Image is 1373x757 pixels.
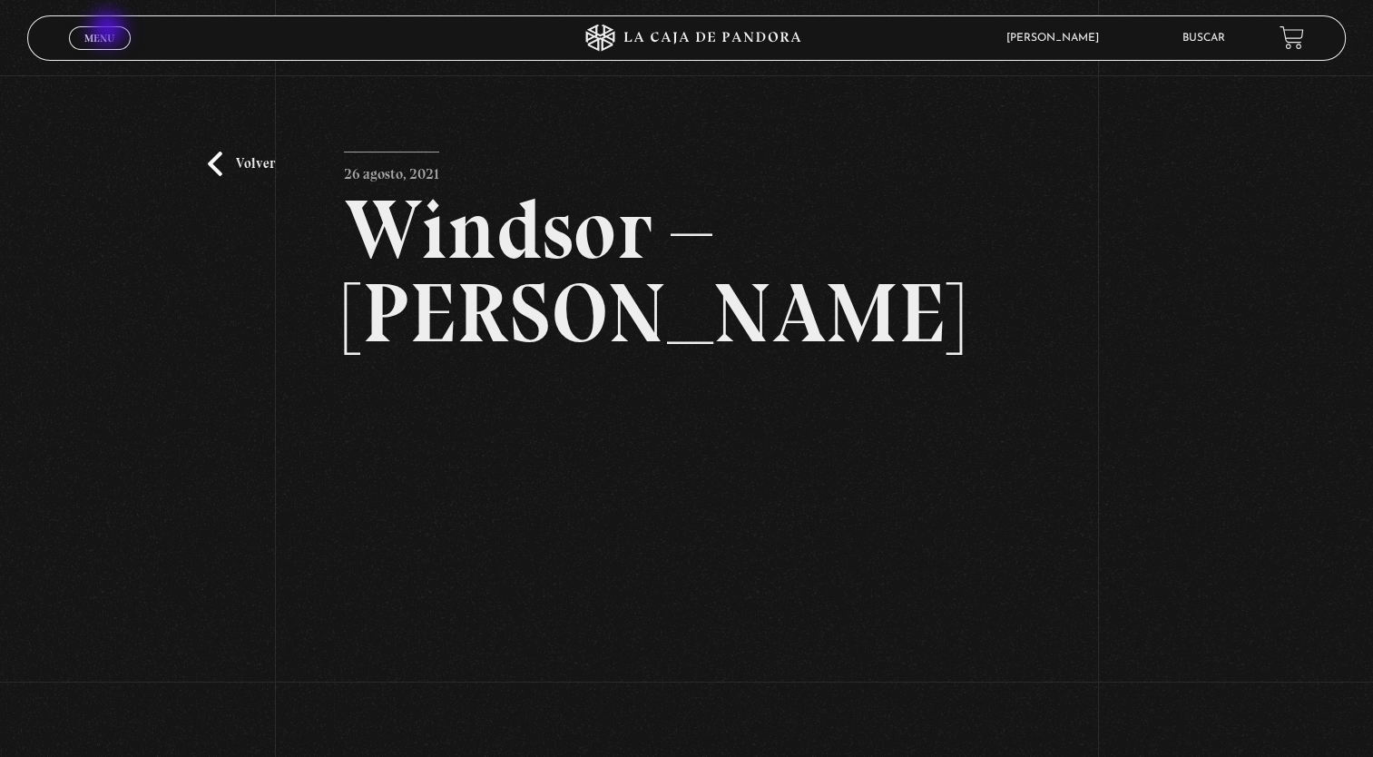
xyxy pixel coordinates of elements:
[997,33,1117,44] span: [PERSON_NAME]
[344,188,1029,355] h2: Windsor – [PERSON_NAME]
[78,47,121,60] span: Cerrar
[1182,33,1225,44] a: Buscar
[1280,25,1304,50] a: View your shopping cart
[208,152,275,176] a: Volver
[84,33,114,44] span: Menu
[344,152,439,188] p: 26 agosto, 2021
